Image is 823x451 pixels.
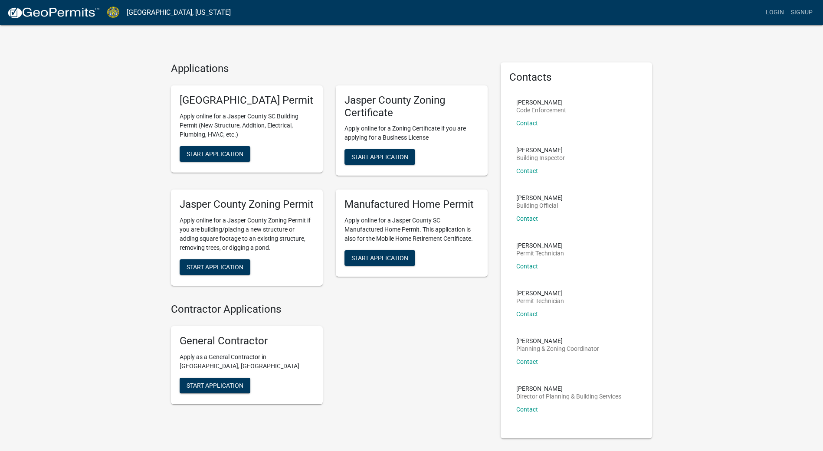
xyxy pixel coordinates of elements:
p: [PERSON_NAME] [516,195,563,201]
button: Start Application [344,149,415,165]
h5: Manufactured Home Permit [344,198,479,211]
p: Apply online for a Zoning Certificate if you are applying for a Business License [344,124,479,142]
span: Start Application [351,255,408,261]
p: [PERSON_NAME] [516,147,565,153]
a: Contact [516,406,538,413]
h4: Applications [171,62,488,75]
p: [PERSON_NAME] [516,290,564,296]
p: Building Official [516,203,563,209]
span: Start Application [187,264,243,271]
a: Signup [787,4,816,21]
span: Start Application [187,150,243,157]
h5: Jasper County Zoning Permit [180,198,314,211]
a: Contact [516,263,538,270]
span: Start Application [187,382,243,389]
p: Code Enforcement [516,107,566,113]
p: Building Inspector [516,155,565,161]
p: Apply online for a Jasper County SC Building Permit (New Structure, Addition, Electrical, Plumbin... [180,112,314,139]
p: Apply online for a Jasper County Zoning Permit if you are building/placing a new structure or add... [180,216,314,252]
p: [PERSON_NAME] [516,99,566,105]
button: Start Application [180,146,250,162]
h5: Jasper County Zoning Certificate [344,94,479,119]
img: Jasper County, South Carolina [107,7,120,18]
p: [PERSON_NAME] [516,338,599,344]
a: Contact [516,358,538,365]
a: Contact [516,215,538,222]
span: Start Application [351,154,408,160]
p: [PERSON_NAME] [516,242,564,248]
a: [GEOGRAPHIC_DATA], [US_STATE] [127,5,231,20]
a: Contact [516,167,538,174]
a: Contact [516,310,538,317]
p: Permit Technician [516,298,564,304]
button: Start Application [180,378,250,393]
button: Start Application [344,250,415,266]
wm-workflow-list-section: Contractor Applications [171,303,488,411]
h5: General Contractor [180,335,314,347]
a: Login [762,4,787,21]
p: Director of Planning & Building Services [516,393,621,399]
p: Apply online for a Jasper County SC Manufactured Home Permit. This application is also for the Mo... [344,216,479,243]
p: [PERSON_NAME] [516,386,621,392]
h5: Contacts [509,71,644,84]
p: Permit Technician [516,250,564,256]
p: Planning & Zoning Coordinator [516,346,599,352]
a: Contact [516,120,538,127]
h4: Contractor Applications [171,303,488,316]
h5: [GEOGRAPHIC_DATA] Permit [180,94,314,107]
button: Start Application [180,259,250,275]
wm-workflow-list-section: Applications [171,62,488,293]
p: Apply as a General Contractor in [GEOGRAPHIC_DATA], [GEOGRAPHIC_DATA] [180,353,314,371]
